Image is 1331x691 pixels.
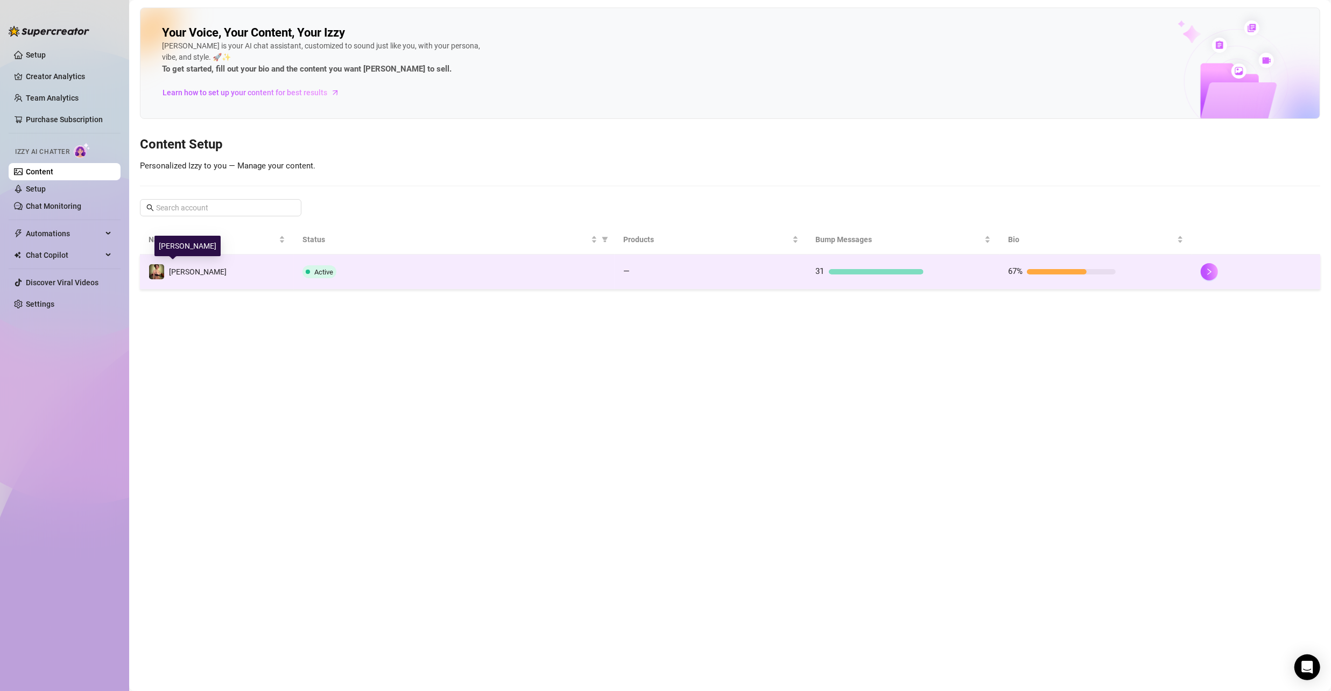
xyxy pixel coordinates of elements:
[1008,234,1175,245] span: Bio
[149,234,277,245] span: Name
[600,231,610,248] span: filter
[1201,263,1218,280] button: right
[9,26,89,37] img: logo-BBDzfeDw.svg
[330,87,341,98] span: arrow-right
[623,266,630,276] span: —
[14,229,23,238] span: thunderbolt
[15,147,69,157] span: Izzy AI Chatter
[26,225,102,242] span: Automations
[623,234,790,245] span: Products
[154,236,221,256] div: [PERSON_NAME]
[302,234,589,245] span: Status
[807,225,1000,255] th: Bump Messages
[26,246,102,264] span: Chat Copilot
[156,202,286,214] input: Search account
[1294,654,1320,680] div: Open Intercom Messenger
[1008,266,1023,276] span: 67%
[146,204,154,211] span: search
[26,185,46,193] a: Setup
[149,264,164,279] img: Natasha
[1153,9,1320,118] img: ai-chatter-content-library-cLFOSyPT.png
[26,300,54,308] a: Settings
[816,266,825,276] span: 31
[74,143,90,158] img: AI Chatter
[140,225,294,255] th: Name
[140,161,315,171] span: Personalized Izzy to you — Manage your content.
[314,268,333,276] span: Active
[163,87,327,98] span: Learn how to set up your content for best results
[26,278,98,287] a: Discover Viral Videos
[26,167,53,176] a: Content
[162,84,348,101] a: Learn how to set up your content for best results
[294,225,615,255] th: Status
[26,94,79,102] a: Team Analytics
[140,136,1320,153] h3: Content Setup
[14,251,21,259] img: Chat Copilot
[169,267,227,276] span: [PERSON_NAME]
[602,236,608,243] span: filter
[162,64,452,74] strong: To get started, fill out your bio and the content you want [PERSON_NAME] to sell.
[1206,268,1213,276] span: right
[162,25,345,40] h2: Your Voice, Your Content, Your Izzy
[26,51,46,59] a: Setup
[162,40,485,76] div: [PERSON_NAME] is your AI chat assistant, customized to sound just like you, with your persona, vi...
[615,225,807,255] th: Products
[26,202,81,210] a: Chat Monitoring
[26,68,112,85] a: Creator Analytics
[26,111,112,128] a: Purchase Subscription
[999,225,1192,255] th: Bio
[816,234,983,245] span: Bump Messages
